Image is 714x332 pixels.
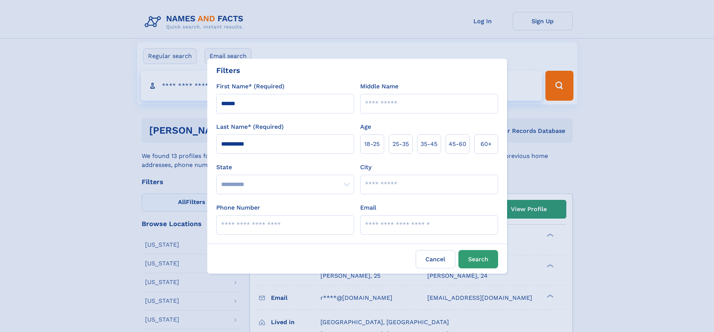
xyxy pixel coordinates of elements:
[216,203,260,212] label: Phone Number
[421,140,437,149] span: 35‑45
[449,140,466,149] span: 45‑60
[360,203,376,212] label: Email
[216,163,354,172] label: State
[416,250,455,268] label: Cancel
[216,82,284,91] label: First Name* (Required)
[360,122,371,131] label: Age
[360,163,371,172] label: City
[216,122,284,131] label: Last Name* (Required)
[360,82,398,91] label: Middle Name
[364,140,380,149] span: 18‑25
[216,65,240,76] div: Filters
[480,140,492,149] span: 60+
[458,250,498,268] button: Search
[392,140,409,149] span: 25‑35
